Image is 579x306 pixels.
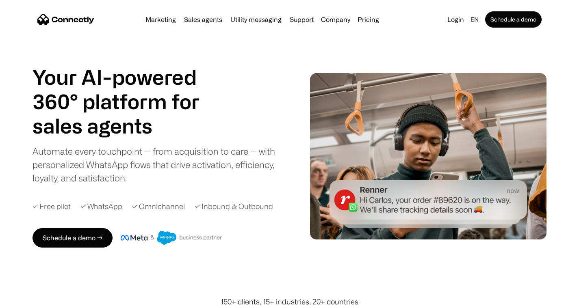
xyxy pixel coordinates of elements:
h1: sales agents [33,114,219,138]
ul: Language list [16,292,49,303]
a: Support [286,16,317,23]
aside: Language selected: English [8,291,49,303]
a: Schedule a demo [485,11,542,28]
a: Marketing [142,16,179,23]
a: Schedule a demo → [33,228,113,248]
div: carousel [33,114,219,138]
div: ✓ WhatsApp [80,201,122,212]
div: 1 of 4 [33,114,219,138]
div: ✓ Free pilot [33,201,71,212]
a: Login [444,14,467,25]
a: Utility messaging [227,16,285,23]
a: home [37,13,94,26]
div: ✓ Inbound & Outbound [195,201,273,212]
div: ✓ Omnichannel [132,201,185,212]
div: Automate every touchpoint — from acquisition to care — with personalized WhatsApp flows that driv... [33,144,286,185]
div: en [467,14,484,25]
a: Pricing [354,16,382,23]
div: en [471,14,479,25]
div: Company [319,14,353,25]
img: Meta and Salesforce business partner badge. [121,231,222,245]
h1: Your AI-powered 360° platform for [33,65,219,114]
a: Sales agents [181,16,226,23]
div: Company [321,14,350,25]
